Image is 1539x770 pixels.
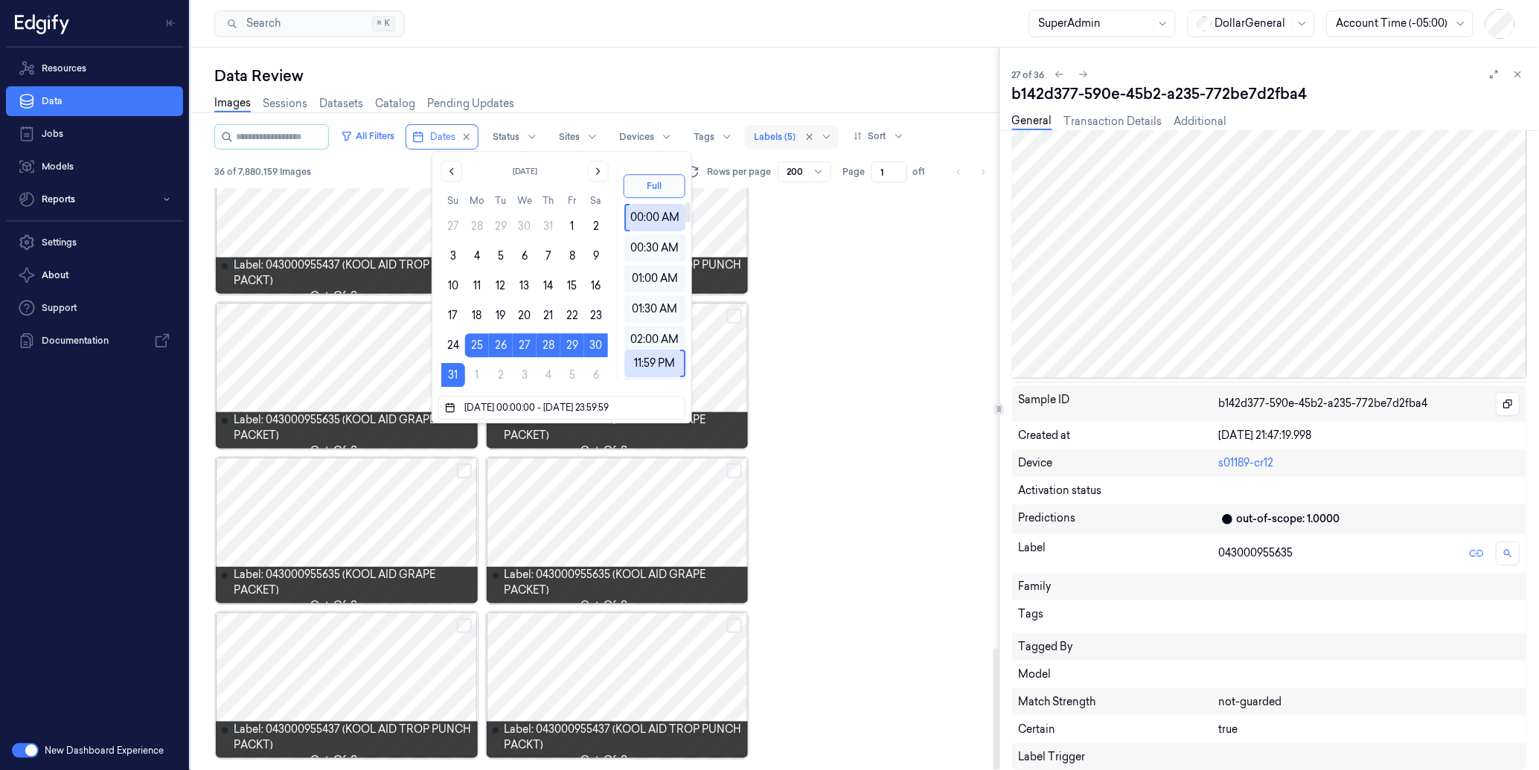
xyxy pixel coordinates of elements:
[584,214,608,238] button: Saturday, August 2nd, 2025
[159,11,183,35] button: Toggle Navigation
[537,304,560,327] button: Thursday, August 21st, 2025
[560,304,584,327] button: Friday, August 22nd, 2025
[584,333,608,357] button: Saturday, August 30th, 2025, selected
[1019,606,1220,627] div: Tags
[427,96,514,112] a: Pending Updates
[6,86,183,116] a: Data
[465,274,489,298] button: Monday, August 11th, 2025
[1064,114,1162,129] a: Transaction Details
[1019,722,1220,737] div: Certain
[1019,639,1520,655] div: Tagged By
[441,193,608,387] table: August 2025
[441,274,465,298] button: Sunday, August 10th, 2025
[430,130,455,144] span: Dates
[214,165,311,179] span: 36 of 7,880,159 Images
[537,274,560,298] button: Thursday, August 14th, 2025
[310,598,383,614] span: out-of-scope
[335,124,400,148] button: All Filters
[1012,83,1527,104] div: b142d377-590e-45b2-a235-772be7d2fba4
[234,722,472,753] span: Label: 043000955437 (KOOL AID TROP PUNCH PACKT)
[624,174,685,198] button: Full
[584,244,608,268] button: Saturday, August 9th, 2025
[584,274,608,298] button: Saturday, August 16th, 2025
[630,204,680,231] div: 00:00 AM
[560,193,584,208] th: Friday
[6,260,183,290] button: About
[629,234,680,262] div: 00:30 AM
[505,412,743,443] span: Label: 043000955635 (KOOL AID GRAPE PACKET)
[1019,667,1220,682] div: Model
[465,333,489,357] button: Monday, August 25th, 2025, selected
[310,443,383,459] span: out-of-scope
[441,333,465,357] button: Sunday, August 24th, 2025
[513,193,537,208] th: Wednesday
[465,193,489,208] th: Monday
[457,618,472,633] button: Select row
[214,65,999,86] div: Data Review
[727,618,742,633] button: Select row
[1012,68,1045,81] span: 27 of 36
[1019,455,1220,471] div: Device
[708,165,772,179] p: Rows per page
[489,214,513,238] button: Tuesday, July 29th, 2025
[629,295,680,323] div: 01:30 AM
[263,96,307,112] a: Sessions
[6,152,183,182] a: Models
[1019,579,1520,594] div: Family
[1019,540,1220,567] div: Label
[406,125,478,149] button: Dates
[513,304,537,327] button: Wednesday, August 20th, 2025
[581,443,653,459] span: out-of-scope
[441,161,462,182] button: Go to the Previous Month
[1219,694,1520,710] div: not-guarded
[629,265,680,292] div: 01:00 AM
[441,193,465,208] th: Sunday
[537,244,560,268] button: Thursday, August 7th, 2025
[240,16,281,31] span: Search
[560,274,584,298] button: Friday, August 15th, 2025
[1219,428,1520,443] div: [DATE] 21:47:19.998
[513,363,537,387] button: Wednesday, September 3rd, 2025
[949,161,994,182] nav: pagination
[6,185,183,214] button: Reports
[6,293,183,323] a: Support
[505,722,743,753] span: Label: 043000955437 (KOOL AID TROP PUNCH PACKT)
[1174,114,1227,129] a: Additional
[489,274,513,298] button: Tuesday, August 12th, 2025
[441,244,465,268] button: Sunday, August 3rd, 2025
[1219,722,1520,737] div: true
[727,309,742,324] button: Select row
[234,412,472,443] span: Label: 043000955635 (KOOL AID GRAPE PACKET)
[6,326,183,356] a: Documentation
[1019,694,1220,710] div: Match Strength
[489,304,513,327] button: Tuesday, August 19th, 2025
[1019,510,1220,528] div: Predictions
[560,244,584,268] button: Friday, August 8th, 2025
[629,350,679,377] div: 11:59 PM
[375,96,415,112] a: Catalog
[1019,428,1220,443] div: Created at
[513,274,537,298] button: Wednesday, August 13th, 2025
[843,165,866,179] span: Page
[560,333,584,357] button: Friday, August 29th, 2025, selected
[913,165,937,179] span: of 1
[489,193,513,208] th: Tuesday
[513,333,537,357] button: Wednesday, August 27th, 2025, selected
[465,214,489,238] button: Monday, July 28th, 2025
[513,244,537,268] button: Wednesday, August 6th, 2025
[581,753,653,769] span: out-of-scope
[465,304,489,327] button: Monday, August 18th, 2025
[310,289,383,304] span: out-of-scope
[234,567,472,598] span: Label: 043000955635 (KOOL AID GRAPE PACKET)
[461,399,672,417] input: Dates
[319,96,363,112] a: Datasets
[1012,113,1052,130] a: General
[214,95,251,112] a: Images
[1019,749,1520,765] div: Label Trigger
[537,333,560,357] button: Thursday, August 28th, 2025, selected
[471,161,579,182] button: [DATE]
[727,463,742,478] button: Select row
[489,333,513,357] button: Tuesday, August 26th, 2025, selected
[6,119,183,149] a: Jobs
[441,363,465,387] button: Sunday, August 31st, 2025, selected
